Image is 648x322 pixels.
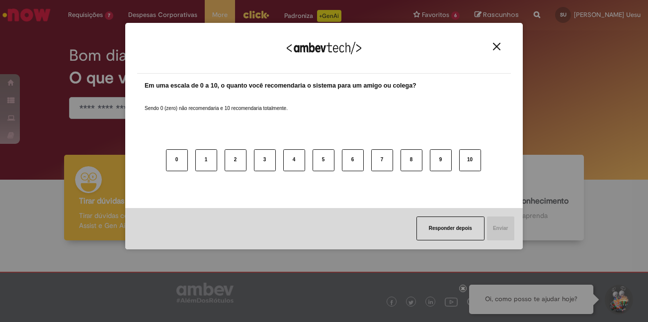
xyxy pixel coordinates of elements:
button: 5 [313,149,334,171]
label: Em uma escala de 0 a 10, o quanto você recomendaria o sistema para um amigo ou colega? [145,81,416,91]
button: 4 [283,149,305,171]
button: 7 [371,149,393,171]
button: 9 [430,149,452,171]
label: Sendo 0 (zero) não recomendaria e 10 recomendaria totalmente. [145,93,288,112]
button: 6 [342,149,364,171]
button: Responder depois [416,216,485,240]
button: 10 [459,149,481,171]
button: 1 [195,149,217,171]
button: 2 [225,149,246,171]
button: 8 [401,149,422,171]
img: Close [493,43,500,50]
button: 3 [254,149,276,171]
button: 0 [166,149,188,171]
button: Close [490,42,503,51]
img: Logo Ambevtech [287,42,361,54]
